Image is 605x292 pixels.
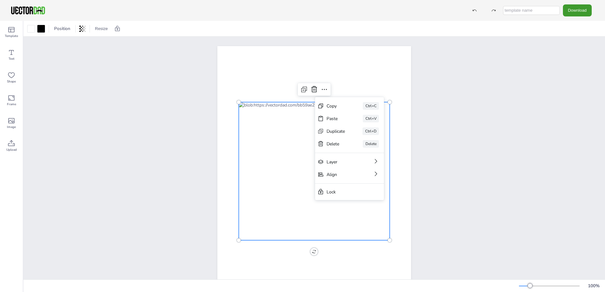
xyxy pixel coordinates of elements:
[586,283,601,289] div: 100 %
[327,159,355,165] div: Layer
[363,115,379,122] div: Ctrl+V
[363,140,379,148] div: Delete
[363,102,379,110] div: Ctrl+C
[327,128,345,134] div: Duplicate
[327,189,364,195] div: Lock
[363,127,379,135] div: Ctrl+D
[53,26,72,32] span: Position
[503,6,560,15] input: template name
[7,125,16,130] span: Image
[5,33,18,39] span: Template
[92,24,110,34] button: Resize
[9,56,15,61] span: Text
[7,79,16,84] span: Shape
[10,6,46,15] img: VectorDad-1.png
[327,103,345,109] div: Copy
[563,4,592,16] button: Download
[327,141,345,147] div: Delete
[327,116,345,122] div: Paste
[6,147,17,152] span: Upload
[327,172,355,178] div: Align
[7,102,16,107] span: Frame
